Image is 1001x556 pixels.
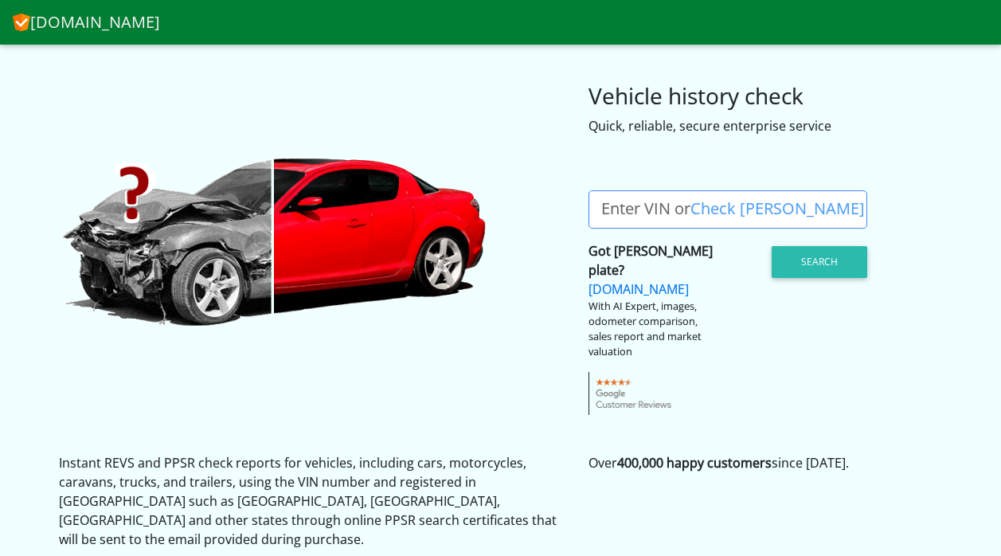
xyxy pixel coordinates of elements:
[772,246,867,278] button: Search
[588,280,689,298] a: [DOMAIN_NAME]
[588,116,943,135] div: Quick, reliable, secure enterprise service
[588,83,943,110] h3: Vehicle history check
[59,453,565,549] p: Instant REVS and PPSR check reports for vehicles, including cars, motorcycles, caravans, trucks, ...
[617,454,772,472] strong: 400,000 happy customers
[690,198,865,219] a: Check [PERSON_NAME]
[588,453,943,472] p: Over since [DATE].
[13,6,160,38] a: [DOMAIN_NAME]
[59,155,489,329] img: CheckVIN
[13,10,30,31] img: CheckVIN.com.au logo
[588,242,713,279] strong: Got [PERSON_NAME] plate?
[588,190,878,229] label: Enter VIN or
[588,372,680,415] img: gcr-badge-transparent.png.pagespeed.ce.05XcFOhvEz.png
[588,299,716,360] div: With AI Expert, images, odometer comparison, sales report and market valuation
